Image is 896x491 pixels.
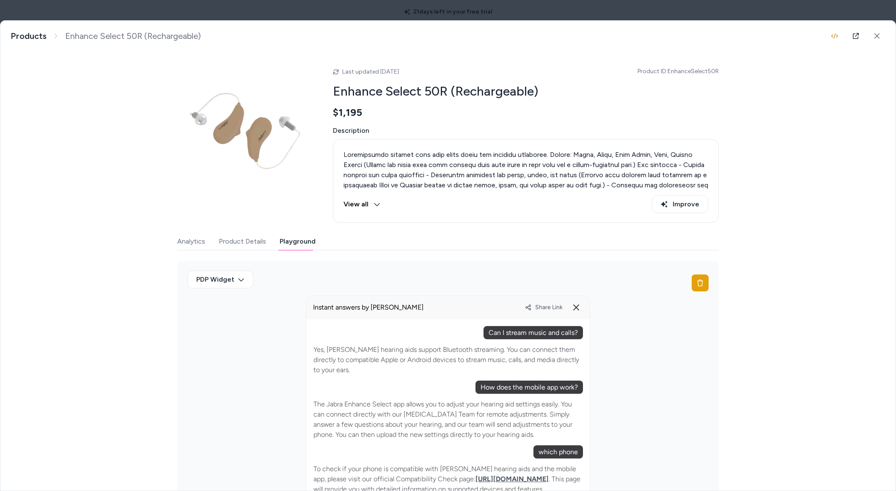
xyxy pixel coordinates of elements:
h2: Enhance Select 50R (Rechargeable) [333,83,719,99]
span: Last updated [DATE] [342,68,399,75]
button: Playground [280,233,316,250]
span: $1,195 [333,106,362,119]
button: Analytics [177,233,205,250]
span: Product ID: EnhanceSelect50R [638,67,719,76]
span: Enhance Select 50R (Rechargeable) [65,31,201,41]
span: Description [333,126,719,136]
button: PDP Widget [187,271,253,288]
a: Products [11,31,47,41]
button: Improve [652,195,708,213]
button: Product Details [219,233,266,250]
img: sku_es50r_beige.jpg [177,61,313,197]
nav: breadcrumb [11,31,201,41]
button: View all [344,195,380,213]
span: PDP Widget [196,274,234,285]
